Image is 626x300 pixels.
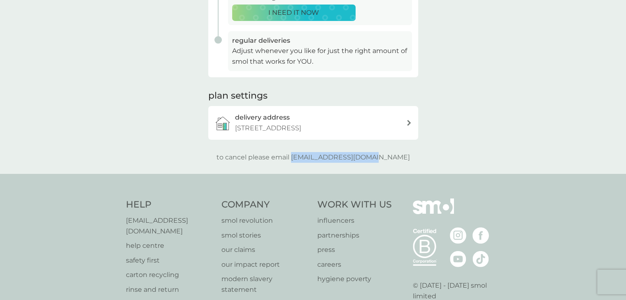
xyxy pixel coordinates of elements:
[232,35,408,46] h3: regular deliveries
[450,227,466,244] img: visit the smol Instagram page
[317,259,392,270] a: careers
[221,198,309,211] h4: Company
[317,230,392,241] a: partnerships
[208,106,418,139] a: delivery address[STREET_ADDRESS]
[317,215,392,226] a: influencers
[126,255,214,266] a: safety first
[232,46,408,67] p: Adjust whenever you like for just the right amount of smol that works for YOU.
[235,123,301,134] p: [STREET_ADDRESS]
[317,274,392,284] a: hygiene poverty
[216,152,410,163] p: to cancel please email [EMAIL_ADDRESS][DOMAIN_NAME]
[221,245,309,255] a: our claims
[126,270,214,280] a: carton recycling
[235,112,290,123] h3: delivery address
[317,245,392,255] a: press
[126,198,214,211] h4: Help
[126,240,214,251] a: help centre
[472,227,489,244] img: visit the smol Facebook page
[221,215,309,226] a: smol revolution
[221,259,309,270] a: our impact report
[221,274,309,295] a: modern slavery statement
[221,230,309,241] a: smol stories
[450,251,466,267] img: visit the smol Youtube page
[126,215,214,236] a: [EMAIL_ADDRESS][DOMAIN_NAME]
[268,7,319,18] p: I NEED IT NOW
[472,251,489,267] img: visit the smol Tiktok page
[413,198,454,226] img: smol
[126,284,214,295] a: rinse and return
[208,90,268,102] h2: plan settings
[232,5,356,21] button: I NEED IT NOW
[317,198,392,211] h4: Work With Us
